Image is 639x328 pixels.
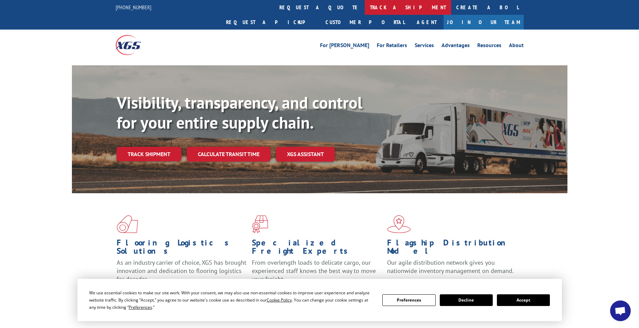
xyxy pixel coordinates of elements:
a: About [509,43,524,50]
a: Customer Portal [320,15,410,30]
a: Join Our Team [444,15,524,30]
div: We use essential cookies to make our site work. With your consent, we may also use non-essential ... [89,289,374,311]
span: Preferences [129,304,152,310]
span: Our agile distribution network gives you nationwide inventory management on demand. [387,259,514,275]
h1: Flooring Logistics Solutions [117,239,247,259]
a: Resources [477,43,501,50]
a: Services [415,43,434,50]
a: [PHONE_NUMBER] [116,4,151,11]
a: Calculate transit time [187,147,270,162]
img: xgs-icon-flagship-distribution-model-red [387,215,411,233]
h1: Flagship Distribution Model [387,239,517,259]
div: Cookie Consent Prompt [77,279,562,321]
button: Accept [497,294,550,306]
h1: Specialized Freight Experts [252,239,382,259]
a: Track shipment [117,147,181,161]
a: For [PERSON_NAME] [320,43,369,50]
p: From overlength loads to delicate cargo, our experienced staff knows the best way to move your fr... [252,259,382,289]
a: Advantages [441,43,470,50]
div: Open chat [610,300,631,321]
a: Request a pickup [221,15,320,30]
span: As an industry carrier of choice, XGS has brought innovation and dedication to flooring logistics... [117,259,246,283]
img: xgs-icon-total-supply-chain-intelligence-red [117,215,138,233]
a: Agent [410,15,444,30]
a: XGS ASSISTANT [276,147,335,162]
a: For Retailers [377,43,407,50]
img: xgs-icon-focused-on-flooring-red [252,215,268,233]
button: Preferences [382,294,435,306]
button: Decline [440,294,493,306]
b: Visibility, transparency, and control for your entire supply chain. [117,92,362,133]
span: Cookie Policy [267,297,292,303]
